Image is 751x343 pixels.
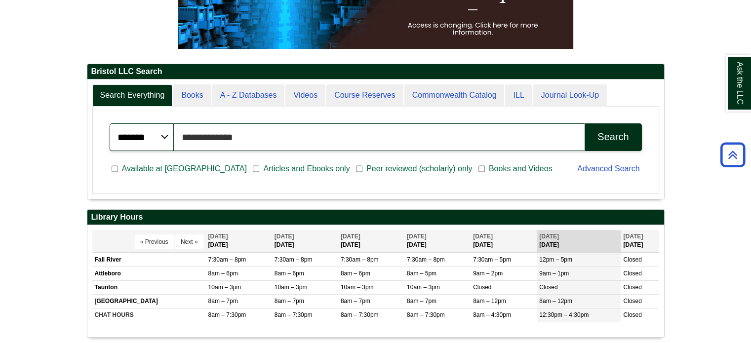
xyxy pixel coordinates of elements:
[92,281,206,295] td: Taunton
[471,230,537,252] th: [DATE]
[275,284,308,291] span: 10am – 3pm
[356,164,362,173] input: Peer reviewed (scholarly) only
[621,230,659,252] th: [DATE]
[577,164,639,173] a: Advanced Search
[478,164,485,173] input: Books and Videos
[539,256,572,263] span: 12pm – 5pm
[473,298,506,305] span: 8am – 12pm
[473,256,511,263] span: 7:30am – 5pm
[485,163,556,175] span: Books and Videos
[259,163,354,175] span: Articles and Ebooks only
[407,233,427,240] span: [DATE]
[362,163,476,175] span: Peer reviewed (scholarly) only
[208,233,228,240] span: [DATE]
[533,84,607,107] a: Journal Look-Up
[285,84,325,107] a: Videos
[404,230,471,252] th: [DATE]
[597,131,629,143] div: Search
[623,256,641,263] span: Closed
[623,284,641,291] span: Closed
[112,164,118,173] input: Available at [GEOGRAPHIC_DATA]
[118,163,251,175] span: Available at [GEOGRAPHIC_DATA]
[92,308,206,322] td: CHAT HOURS
[407,256,445,263] span: 7:30am – 8pm
[539,284,557,291] span: Closed
[87,210,664,225] h2: Library Hours
[623,270,641,277] span: Closed
[92,84,173,107] a: Search Everything
[717,148,749,161] a: Back to Top
[473,270,503,277] span: 9am – 2pm
[407,311,445,318] span: 8am – 7:30pm
[623,311,641,318] span: Closed
[341,284,374,291] span: 10am – 3pm
[341,311,379,318] span: 8am – 7:30pm
[505,84,532,107] a: ILL
[539,298,572,305] span: 8am – 12pm
[341,233,360,240] span: [DATE]
[585,123,641,151] button: Search
[539,311,589,318] span: 12:30pm – 4:30pm
[404,84,505,107] a: Commonwealth Catalog
[92,295,206,308] td: [GEOGRAPHIC_DATA]
[275,233,294,240] span: [DATE]
[208,298,238,305] span: 8am – 7pm
[539,233,559,240] span: [DATE]
[473,311,511,318] span: 8am – 4:30pm
[175,234,203,249] button: Next »
[341,298,370,305] span: 8am – 7pm
[275,270,304,277] span: 8am – 6pm
[208,311,246,318] span: 8am – 7:30pm
[253,164,259,173] input: Articles and Ebooks only
[473,284,491,291] span: Closed
[208,256,246,263] span: 7:30am – 8pm
[623,298,641,305] span: Closed
[87,64,664,79] h2: Bristol LLC Search
[92,253,206,267] td: Fall River
[407,298,436,305] span: 8am – 7pm
[212,84,285,107] a: A - Z Databases
[206,230,272,252] th: [DATE]
[338,230,404,252] th: [DATE]
[208,284,241,291] span: 10am – 3pm
[275,298,304,305] span: 8am – 7pm
[326,84,403,107] a: Course Reserves
[539,270,569,277] span: 9am – 1pm
[272,230,338,252] th: [DATE]
[173,84,211,107] a: Books
[208,270,238,277] span: 8am – 6pm
[473,233,493,240] span: [DATE]
[135,234,174,249] button: « Previous
[92,267,206,280] td: Attleboro
[537,230,621,252] th: [DATE]
[623,233,643,240] span: [DATE]
[275,311,313,318] span: 8am – 7:30pm
[407,284,440,291] span: 10am – 3pm
[341,256,379,263] span: 7:30am – 8pm
[275,256,313,263] span: 7:30am – 8pm
[407,270,436,277] span: 8am – 5pm
[341,270,370,277] span: 8am – 6pm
